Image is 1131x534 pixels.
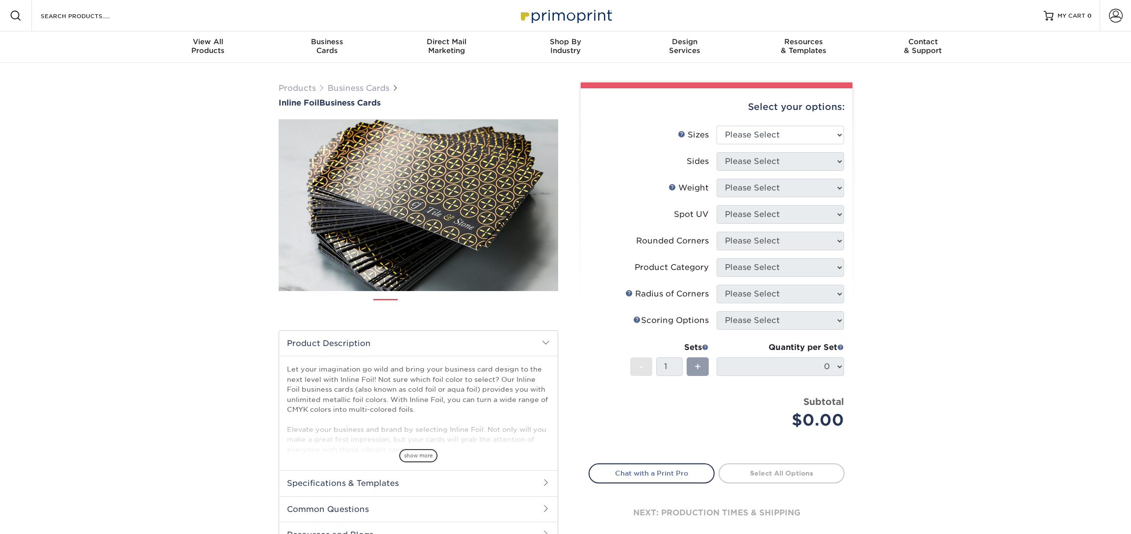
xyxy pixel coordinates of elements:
span: View All [149,37,268,46]
div: Weight [668,182,709,194]
div: Sets [630,342,709,353]
span: + [694,359,701,374]
span: - [639,359,643,374]
img: Primoprint [516,5,615,26]
span: Direct Mail [387,37,506,46]
span: Contact [863,37,982,46]
a: Products [279,83,316,93]
span: Shop By [506,37,625,46]
a: View AllProducts [149,31,268,63]
span: 0 [1087,12,1092,19]
span: MY CART [1057,12,1085,20]
span: Business [268,37,387,46]
div: Cards [268,37,387,55]
div: & Templates [744,37,863,55]
span: Resources [744,37,863,46]
h2: Common Questions [279,496,558,522]
img: Business Cards 02 [406,295,431,320]
a: DesignServices [625,31,744,63]
div: Marketing [387,37,506,55]
h2: Product Description [279,331,558,356]
div: Scoring Options [633,315,709,326]
strong: Subtotal [803,396,844,407]
div: Products [149,37,268,55]
img: Business Cards 01 [373,295,398,320]
div: Select your options: [589,88,845,126]
a: Shop ByIndustry [506,31,625,63]
div: Industry [506,37,625,55]
div: & Support [863,37,982,55]
a: Business Cards [328,83,389,93]
a: Inline FoilBusiness Cards [279,98,558,107]
a: Contact& Support [863,31,982,63]
img: Inline Foil 01 [279,65,558,345]
div: Product Category [635,262,709,273]
a: Select All Options [719,463,845,483]
div: $0.00 [724,408,844,432]
div: Rounded Corners [636,235,709,247]
a: Chat with a Print Pro [589,463,715,483]
a: BusinessCards [268,31,387,63]
div: Sides [687,156,709,167]
div: Sizes [678,129,709,141]
div: Services [625,37,744,55]
span: show more [399,449,437,462]
a: Direct MailMarketing [387,31,506,63]
span: Design [625,37,744,46]
div: Radius of Corners [625,288,709,300]
div: Spot UV [674,209,709,220]
div: Quantity per Set [717,342,844,353]
h2: Specifications & Templates [279,470,558,496]
span: Inline Foil [279,98,319,107]
input: SEARCH PRODUCTS..... [40,10,135,22]
img: Business Cards 03 [439,295,463,320]
h1: Business Cards [279,98,558,107]
a: Resources& Templates [744,31,863,63]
